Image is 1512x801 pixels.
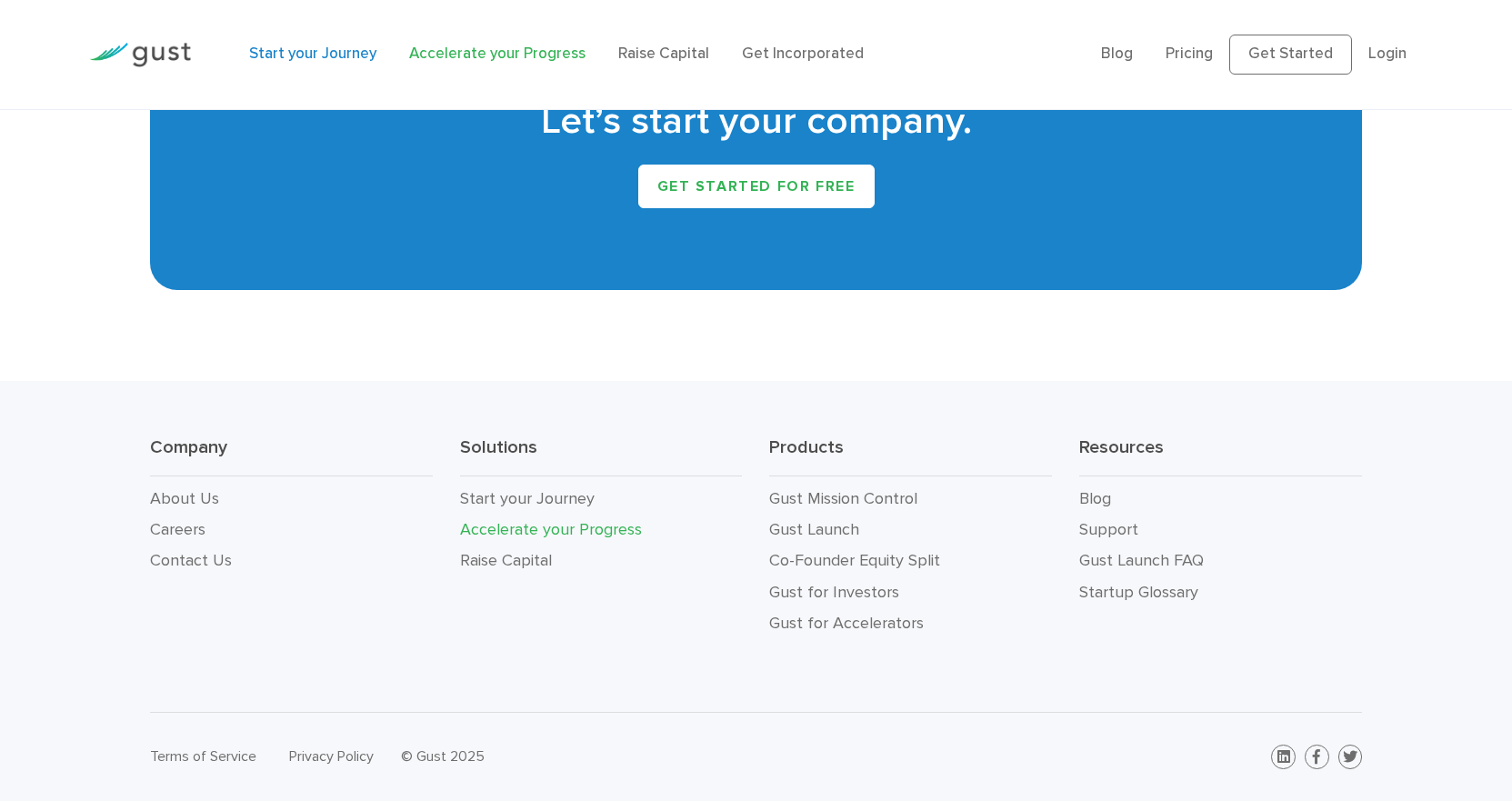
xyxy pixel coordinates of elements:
a: Gust for Accelerators [769,614,924,633]
a: Support [1079,520,1138,539]
a: Gust for Investors [769,583,899,602]
h3: Company [150,436,433,476]
a: Gust Launch FAQ [1079,551,1204,570]
a: Raise Capital [460,551,552,570]
a: Get Incorporated [742,45,864,63]
a: About Us [150,489,219,508]
a: Start your Journey [249,45,376,63]
a: Blog [1079,489,1111,508]
a: Privacy Policy [289,747,374,765]
a: Terms of Service [150,747,256,765]
a: Gust Mission Control [769,489,917,508]
a: Contact Us [150,551,232,570]
h2: Let’s start your company. [177,96,1336,147]
div: © Gust 2025 [401,744,743,769]
a: Gust Launch [769,520,859,539]
a: Careers [150,520,205,539]
a: Get Started [1229,35,1352,75]
a: Accelerate your Progress [460,520,642,539]
a: Login [1368,45,1407,63]
h3: Resources [1079,436,1362,476]
a: Pricing [1166,45,1213,63]
a: Accelerate your Progress [409,45,586,63]
a: Blog [1101,45,1133,63]
a: Co-Founder Equity Split [769,551,940,570]
a: Get started for free [638,165,875,208]
a: Raise Capital [618,45,709,63]
h3: Solutions [460,436,743,476]
a: Start your Journey [460,489,595,508]
h3: Products [769,436,1052,476]
img: Gust Logo [89,43,191,67]
a: Startup Glossary [1079,583,1198,602]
